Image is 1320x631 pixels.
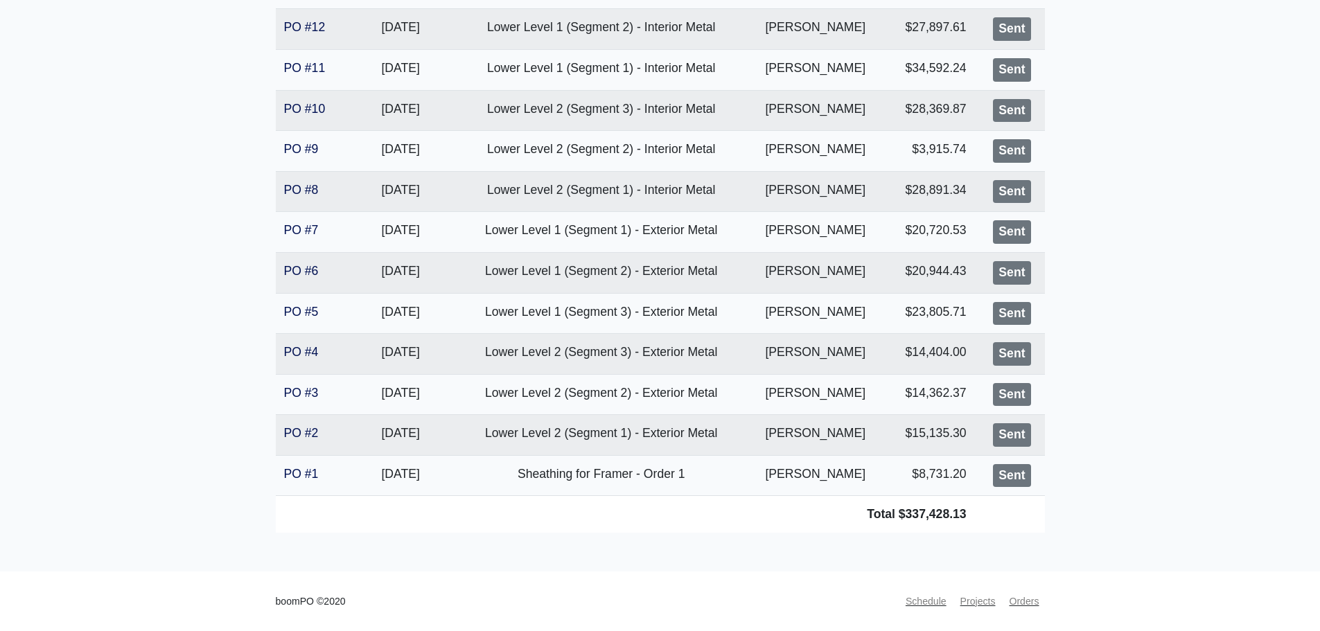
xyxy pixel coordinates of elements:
td: $20,720.53 [884,212,975,253]
td: [PERSON_NAME] [747,171,883,212]
td: [DATE] [346,334,456,375]
td: [DATE] [346,49,456,90]
a: PO #12 [284,20,326,34]
a: PO #1 [284,467,319,481]
a: PO #10 [284,102,326,116]
a: PO #4 [284,345,319,359]
td: [DATE] [346,455,456,496]
a: PO #8 [284,183,319,197]
td: [DATE] [346,212,456,253]
div: Sent [993,423,1030,447]
td: $28,891.34 [884,171,975,212]
td: $20,944.43 [884,252,975,293]
td: [DATE] [346,293,456,334]
td: [DATE] [346,415,456,456]
a: PO #3 [284,386,319,400]
div: Sent [993,17,1030,41]
td: Lower Level 2 (Segment 1) - Interior Metal [455,171,747,212]
td: Lower Level 1 (Segment 1) - Interior Metal [455,49,747,90]
td: [PERSON_NAME] [747,131,883,172]
td: [PERSON_NAME] [747,49,883,90]
td: [DATE] [346,374,456,415]
div: Sent [993,58,1030,82]
td: [PERSON_NAME] [747,455,883,496]
td: [DATE] [346,131,456,172]
div: Sent [993,99,1030,123]
td: $28,369.87 [884,90,975,131]
td: $27,897.61 [884,9,975,50]
td: [PERSON_NAME] [747,415,883,456]
a: PO #2 [284,426,319,440]
td: $34,592.24 [884,49,975,90]
td: $8,731.20 [884,455,975,496]
div: Sent [993,220,1030,244]
td: Lower Level 2 (Segment 2) - Interior Metal [455,131,747,172]
td: Lower Level 1 (Segment 1) - Exterior Metal [455,212,747,253]
td: [PERSON_NAME] [747,374,883,415]
td: $14,404.00 [884,334,975,375]
div: Sent [993,139,1030,163]
td: [PERSON_NAME] [747,90,883,131]
div: Sent [993,261,1030,285]
td: [PERSON_NAME] [747,252,883,293]
td: Lower Level 2 (Segment 2) - Exterior Metal [455,374,747,415]
td: Lower Level 1 (Segment 2) - Interior Metal [455,9,747,50]
td: Lower Level 2 (Segment 3) - Exterior Metal [455,334,747,375]
small: boomPO ©2020 [276,594,346,610]
a: PO #9 [284,142,319,156]
a: Orders [1003,588,1044,615]
td: Total $337,428.13 [276,496,975,533]
a: PO #11 [284,61,326,75]
div: Sent [993,383,1030,407]
td: Lower Level 1 (Segment 3) - Exterior Metal [455,293,747,334]
td: [PERSON_NAME] [747,334,883,375]
td: $3,915.74 [884,131,975,172]
td: $14,362.37 [884,374,975,415]
a: PO #7 [284,223,319,237]
a: PO #5 [284,305,319,319]
td: [DATE] [346,252,456,293]
td: [DATE] [346,171,456,212]
td: Lower Level 2 (Segment 1) - Exterior Metal [455,415,747,456]
a: Projects [955,588,1001,615]
td: [DATE] [346,90,456,131]
td: [DATE] [346,9,456,50]
td: [PERSON_NAME] [747,9,883,50]
div: Sent [993,342,1030,366]
div: Sent [993,464,1030,488]
a: Schedule [900,588,952,615]
div: Sent [993,302,1030,326]
td: $23,805.71 [884,293,975,334]
div: Sent [993,180,1030,204]
a: PO #6 [284,264,319,278]
td: Lower Level 2 (Segment 3) - Interior Metal [455,90,747,131]
td: Sheathing for Framer - Order 1 [455,455,747,496]
td: [PERSON_NAME] [747,293,883,334]
td: Lower Level 1 (Segment 2) - Exterior Metal [455,252,747,293]
td: [PERSON_NAME] [747,212,883,253]
td: $15,135.30 [884,415,975,456]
